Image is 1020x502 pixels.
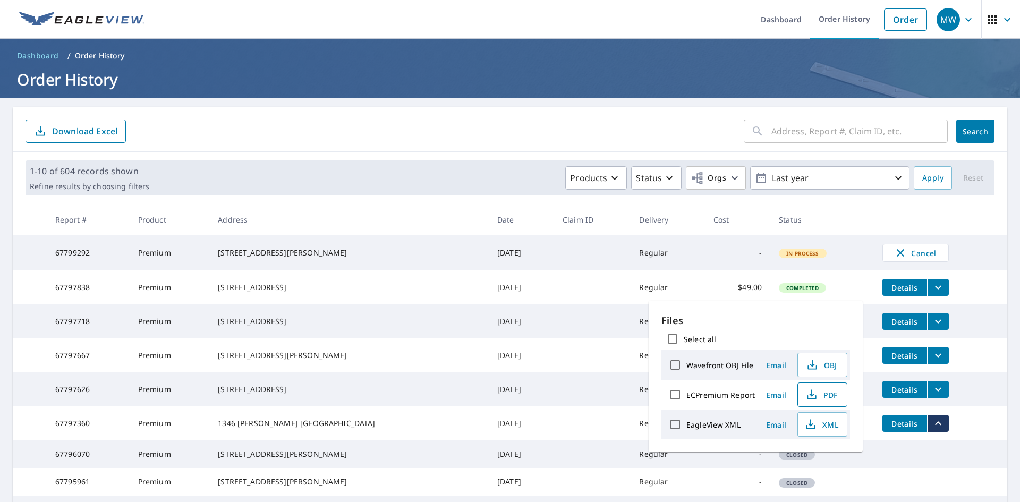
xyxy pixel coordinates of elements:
p: Files [661,313,850,328]
nav: breadcrumb [13,47,1007,64]
span: Email [763,390,789,400]
td: - [705,440,770,468]
td: Premium [130,235,210,270]
td: 67799292 [47,235,130,270]
p: Products [570,172,607,184]
td: Premium [130,406,210,440]
button: filesDropdownBtn-67797626 [927,381,949,398]
td: Regular [631,338,705,372]
div: [STREET_ADDRESS] [218,282,480,293]
td: [DATE] [489,372,554,406]
th: Report # [47,204,130,235]
button: Email [759,416,793,433]
div: [STREET_ADDRESS][PERSON_NAME] [218,350,480,361]
span: OBJ [804,359,838,371]
td: $49.00 [705,270,770,304]
td: Premium [130,372,210,406]
button: PDF [797,382,847,407]
label: Select all [684,334,716,344]
div: [STREET_ADDRESS][PERSON_NAME] [218,248,480,258]
p: Last year [768,169,892,188]
button: Email [759,387,793,403]
td: - [705,235,770,270]
td: Premium [130,468,210,496]
button: detailsBtn-67797838 [882,279,927,296]
button: Search [956,120,994,143]
span: Cancel [894,246,938,259]
p: Download Excel [52,125,117,137]
div: MW [937,8,960,31]
label: Wavefront OBJ File [686,360,753,370]
span: Closed [780,479,814,487]
span: Details [889,419,921,429]
div: 1346 [PERSON_NAME] [GEOGRAPHIC_DATA] [218,418,480,429]
label: EagleView XML [686,420,741,430]
td: Regular [631,440,705,468]
button: detailsBtn-67797667 [882,347,927,364]
p: Order History [75,50,125,61]
td: [DATE] [489,304,554,338]
div: [STREET_ADDRESS][PERSON_NAME] [218,477,480,487]
td: Regular [631,235,705,270]
button: Download Excel [25,120,126,143]
span: Details [889,317,921,327]
th: Claim ID [554,204,631,235]
a: Dashboard [13,47,63,64]
label: ECPremium Report [686,390,755,400]
td: 67797838 [47,270,130,304]
button: OBJ [797,353,847,377]
td: 67797667 [47,338,130,372]
td: 67796070 [47,440,130,468]
span: Email [763,420,789,430]
div: [STREET_ADDRESS] [218,316,480,327]
th: Address [209,204,489,235]
h1: Order History [13,69,1007,90]
td: Regular [631,304,705,338]
span: Orgs [691,172,726,185]
button: Orgs [686,166,746,190]
button: XML [797,412,847,437]
p: Refine results by choosing filters [30,182,149,191]
div: [STREET_ADDRESS][PERSON_NAME] [218,449,480,460]
span: Details [889,385,921,395]
button: Status [631,166,682,190]
button: Last year [750,166,909,190]
button: detailsBtn-67797626 [882,381,927,398]
th: Date [489,204,554,235]
span: Search [965,126,986,137]
td: - [705,468,770,496]
td: Regular [631,372,705,406]
p: Status [636,172,662,184]
td: Premium [130,270,210,304]
td: [DATE] [489,406,554,440]
span: XML [804,418,838,431]
button: Apply [914,166,952,190]
span: Closed [780,451,814,458]
button: filesDropdownBtn-67797838 [927,279,949,296]
td: 67795961 [47,468,130,496]
button: detailsBtn-67797718 [882,313,927,330]
th: Cost [705,204,770,235]
td: [DATE] [489,440,554,468]
button: Products [565,166,627,190]
span: Completed [780,284,825,292]
span: In Process [780,250,826,257]
span: Dashboard [17,50,59,61]
td: [DATE] [489,270,554,304]
th: Status [770,204,874,235]
td: Premium [130,304,210,338]
td: 67797360 [47,406,130,440]
td: Regular [631,270,705,304]
td: Regular [631,468,705,496]
th: Product [130,204,210,235]
li: / [67,49,71,62]
td: 67797626 [47,372,130,406]
th: Delivery [631,204,705,235]
a: Order [884,8,927,31]
span: Details [889,351,921,361]
button: Cancel [882,244,949,262]
td: Premium [130,338,210,372]
td: Premium [130,440,210,468]
button: detailsBtn-67797360 [882,415,927,432]
span: Details [889,283,921,293]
